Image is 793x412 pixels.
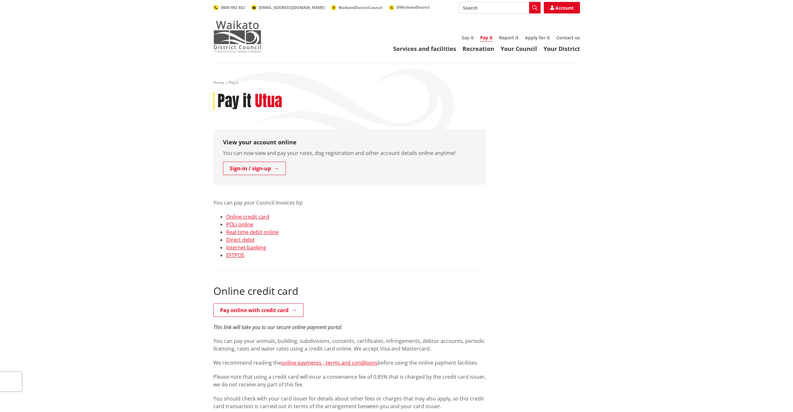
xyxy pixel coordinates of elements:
h1: Pay it [218,92,251,110]
span: Pay it [229,80,238,85]
a: Real time debit online [226,229,279,236]
a: Home [213,80,224,85]
nav: breadcrumb [213,80,580,85]
p: You can pay your Council invoices by: [213,191,486,206]
span: 0800 492 452 [221,5,245,10]
a: POLi online [226,221,253,228]
a: Direct debit [226,236,255,243]
a: Internet banking [226,244,266,251]
a: Report it [499,35,519,41]
a: 0800 492 452 [213,5,245,10]
span: @WaikatoDistrict [396,4,430,10]
em: This link will take you to our secure online payment portal. [213,324,343,331]
p: Please note that using a credit card will incur a convenience fee of 0.85% that is charged by the... [213,373,486,388]
h2: Online credit card [213,285,486,297]
p: You can now view and pay your rates, dog registration and other account details online anytime! [223,149,476,157]
img: Waikato District Council - Te Kaunihera aa Takiwaa o Waikato [213,20,261,53]
a: Contact us [556,35,580,41]
a: WaikatoDistrictCouncil [331,5,383,10]
a: Apply for it [525,35,550,41]
a: Say it [462,35,474,41]
a: Sign-in / sign-up [223,162,286,175]
span: WaikatoDistrictCouncil [338,5,383,10]
a: online payments - terms and conditions [281,359,377,366]
a: Recreation [463,45,494,53]
p: We recommend reading the before using the online payment facilities. [213,359,486,367]
h3: View your account online [223,139,476,146]
a: Pay it [480,35,493,42]
a: Your District [543,45,580,53]
a: [EMAIL_ADDRESS][DOMAIN_NAME] [251,5,325,10]
a: @WaikatoDistrict [389,4,430,10]
iframe: Messenger Launcher [764,385,787,408]
span: [EMAIL_ADDRESS][DOMAIN_NAME] [259,5,325,10]
a: Online credit card [226,213,269,220]
p: You should check with your card issuer for details about other fees or charges that may also appl... [213,395,486,410]
a: Services and facilities [393,45,456,53]
input: Search input [459,2,541,13]
a: Your Council [501,45,537,53]
a: Account [544,2,580,13]
p: You can pay your animals, building, subdivisions, consents, certificates, infringements, debtor a... [213,337,486,352]
h2: Utua [255,92,282,110]
a: EFTPOS [226,252,244,259]
a: Pay online with credit card [213,303,304,317]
